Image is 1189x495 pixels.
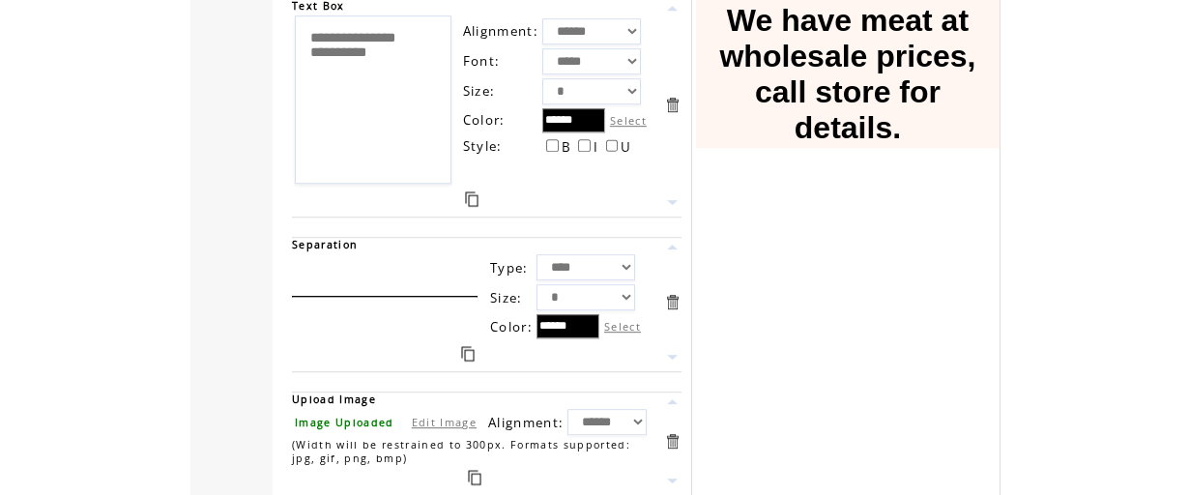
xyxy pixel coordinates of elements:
a: Duplicate this item [461,346,475,362]
a: Move this item up [663,393,681,411]
a: Delete this item [663,293,681,311]
span: Upload Image [292,393,376,406]
span: Color: [463,111,506,129]
span: Size: [463,82,496,100]
span: Font: [463,52,501,70]
span: Alignment: [463,22,538,40]
a: Move this item up [663,238,681,256]
a: Delete this item [663,432,681,451]
span: B [562,138,571,156]
span: Alignment: [488,414,564,431]
span: Image Uploaded [295,416,394,429]
label: Select [604,319,641,334]
span: Separation [292,238,358,251]
a: Duplicate this item [465,191,478,207]
a: Move this item down [663,472,681,490]
a: Edit Image [412,415,477,429]
span: Type: [490,259,529,277]
span: U [621,138,631,156]
span: Style: [463,137,503,155]
a: Delete this item [663,96,681,114]
span: I [594,138,598,156]
span: Size: [490,289,523,306]
label: Select [610,113,647,128]
a: Move this item down [663,193,681,212]
span: Color: [490,318,533,335]
a: Duplicate this item [468,470,481,485]
span: (Width will be restrained to 300px. Formats supported: jpg, gif, png, bmp) [292,438,630,465]
a: Move this item down [663,348,681,366]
